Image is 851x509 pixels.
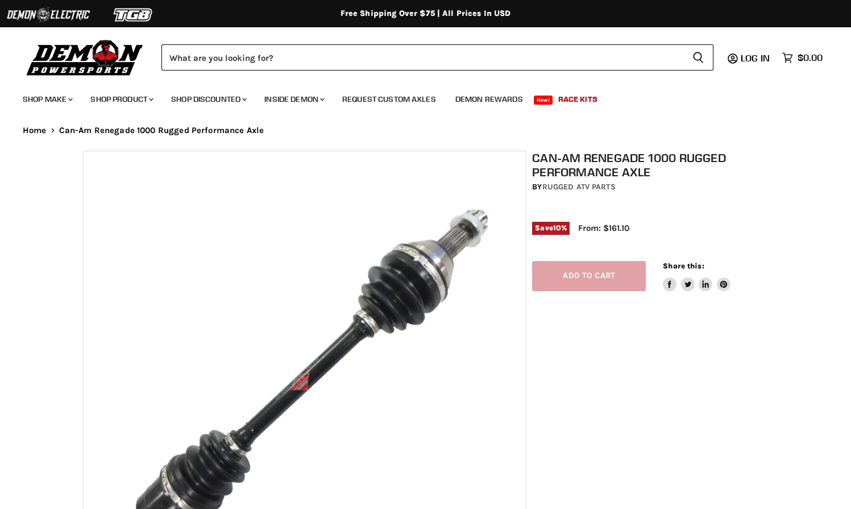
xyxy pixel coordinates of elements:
span: Save % [532,222,570,234]
span: From: $161.10 [578,223,629,233]
aside: Share this: [663,261,730,291]
a: Inside Demon [256,88,331,111]
a: $0.00 [777,49,828,66]
span: Can-Am Renegade 1000 Rugged Performance Axle [59,126,264,135]
a: Home [23,126,47,135]
span: Log in [741,52,770,64]
span: 10 [553,224,561,232]
img: TGB Logo 2 [91,4,176,26]
a: Race Kits [550,88,606,111]
ul: Main menu [14,83,820,111]
div: by [532,181,774,193]
img: Demon Powersports [23,37,147,77]
a: Request Custom Axles [334,88,445,111]
a: Shop Discounted [163,88,254,111]
a: Rugged ATV Parts [542,182,616,192]
h1: Can-Am Renegade 1000 Rugged Performance Axle [532,151,774,179]
form: Product [161,44,713,71]
span: $0.00 [798,52,823,63]
a: Shop Product [82,88,160,111]
a: Shop Make [14,88,80,111]
img: Demon Electric Logo 2 [6,4,91,26]
input: Search [161,44,683,71]
a: Log in [736,53,777,63]
span: Share this: [663,262,704,270]
button: Search [683,44,713,71]
a: Demon Rewards [447,88,532,111]
span: New! [534,96,553,105]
